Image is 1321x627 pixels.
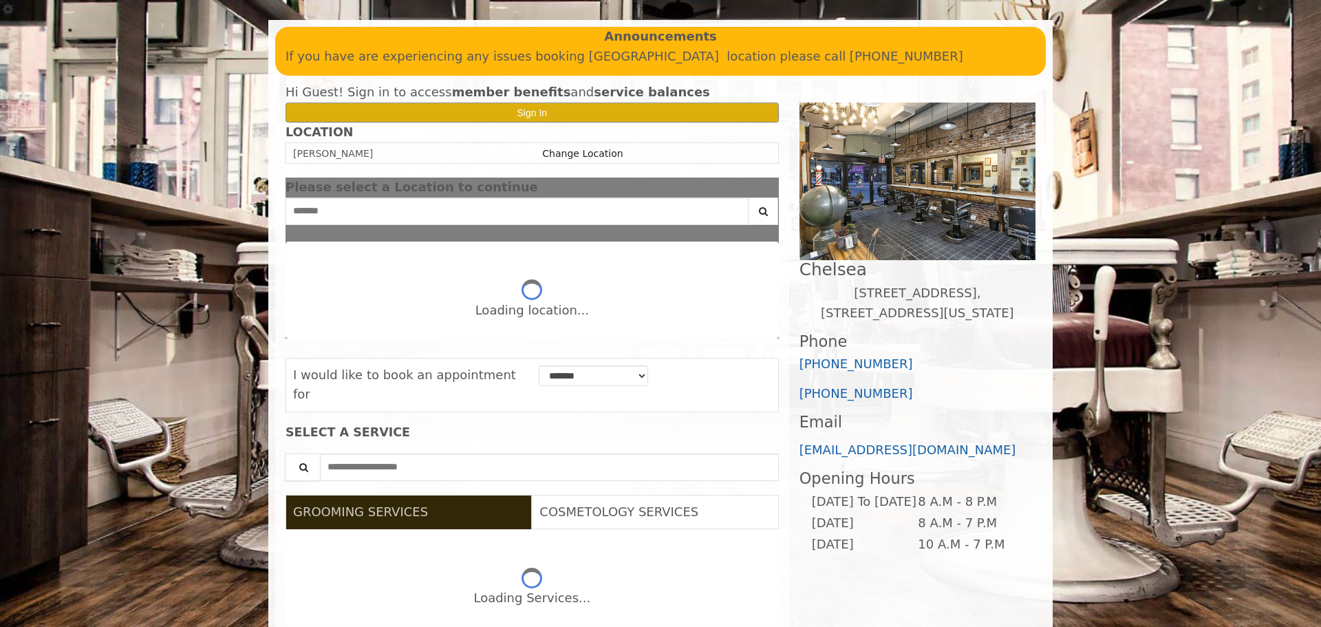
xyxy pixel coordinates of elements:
h3: Opening Hours [799,470,1035,487]
span: GROOMING SERVICES [293,504,428,519]
p: [STREET_ADDRESS],[STREET_ADDRESS][US_STATE] [799,284,1035,323]
button: Service Search [285,454,321,481]
p: If you have are experiencing any issues booking [GEOGRAPHIC_DATA] location please call [PHONE_NUM... [286,47,1035,67]
h2: Chelsea [799,260,1035,279]
span: [PERSON_NAME] [293,148,373,159]
i: Search button [755,206,771,216]
b: LOCATION [286,125,353,139]
div: Hi Guest! Sign in to access and [286,83,779,103]
h3: Phone [799,333,1035,350]
div: Grooming services [286,529,779,626]
a: [PHONE_NUMBER] [799,386,913,401]
div: Loading location... [475,301,589,321]
b: Announcements [604,27,717,47]
button: Sign In [286,103,779,123]
button: close dialog [758,183,779,192]
td: [DATE] To [DATE] [811,491,917,513]
input: Search Center [286,198,749,225]
h3: Email [799,414,1035,431]
a: [EMAIL_ADDRESS][DOMAIN_NAME] [799,443,1016,457]
td: [DATE] [811,534,917,555]
a: Change Location [542,148,623,159]
td: 8 A.M - 8 P.M [917,491,1024,513]
span: COSMETOLOGY SERVICES [539,504,698,519]
td: 8 A.M - 7 P.M [917,513,1024,534]
b: service balances [594,85,710,99]
b: member benefits [452,85,571,99]
span: Please select a Location to continue [286,180,538,194]
td: [DATE] [811,513,917,534]
div: Loading Services... [473,588,590,608]
div: Center Select [286,198,779,232]
span: I would like to book an appointment for [293,368,516,402]
a: [PHONE_NUMBER] [799,357,913,371]
div: SELECT A SERVICE [286,426,779,439]
td: 10 A.M - 7 P.M [917,534,1024,555]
